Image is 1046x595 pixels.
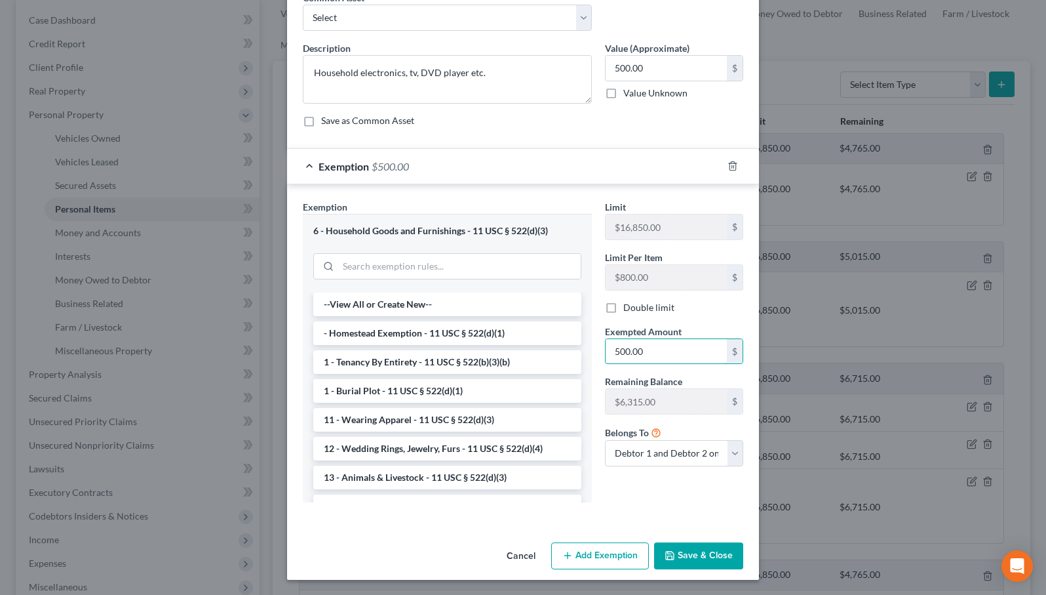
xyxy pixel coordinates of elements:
span: Limit [605,201,626,213]
button: Cancel [496,544,546,570]
span: Exemption [303,201,347,213]
div: 6 - Household Goods and Furnishings - 11 USC § 522(d)(3) [313,225,581,237]
li: 1 - Burial Plot - 11 USC § 522(d)(1) [313,379,581,403]
div: $ [727,56,743,81]
li: 13 - Animals & Livestock - 11 USC § 522(d)(3) [313,466,581,489]
input: -- [606,215,727,239]
input: 0.00 [606,56,727,81]
label: Value (Approximate) [605,41,689,55]
li: 14 - Health Aids - 11 USC § 522(d)(9) [313,495,581,518]
label: Double limit [623,301,674,314]
span: Description [303,43,351,54]
label: Limit Per Item [605,251,663,264]
button: Add Exemption [551,543,649,570]
div: $ [727,265,743,290]
input: -- [606,265,727,290]
div: $ [727,339,743,364]
div: $ [727,215,743,239]
label: Value Unknown [623,87,688,100]
li: 12 - Wedding Rings, Jewelry, Furs - 11 USC § 522(d)(4) [313,437,581,461]
button: Save & Close [654,543,743,570]
li: 1 - Tenancy By Entirety - 11 USC § 522(b)(3)(b) [313,350,581,374]
label: Remaining Balance [605,375,682,388]
li: - Homestead Exemption - 11 USC § 522(d)(1) [313,321,581,345]
span: Exemption [319,160,369,173]
li: 11 - Wearing Apparel - 11 USC § 522(d)(3) [313,408,581,432]
input: Search exemption rules... [338,254,581,279]
div: $ [727,389,743,414]
input: -- [606,389,727,414]
input: 0.00 [606,339,727,364]
div: Open Intercom Messenger [1001,550,1033,582]
li: --View All or Create New-- [313,293,581,316]
span: Exempted Amount [605,326,682,337]
label: Save as Common Asset [321,114,414,127]
span: Belongs To [605,427,649,438]
span: $500.00 [372,160,409,173]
